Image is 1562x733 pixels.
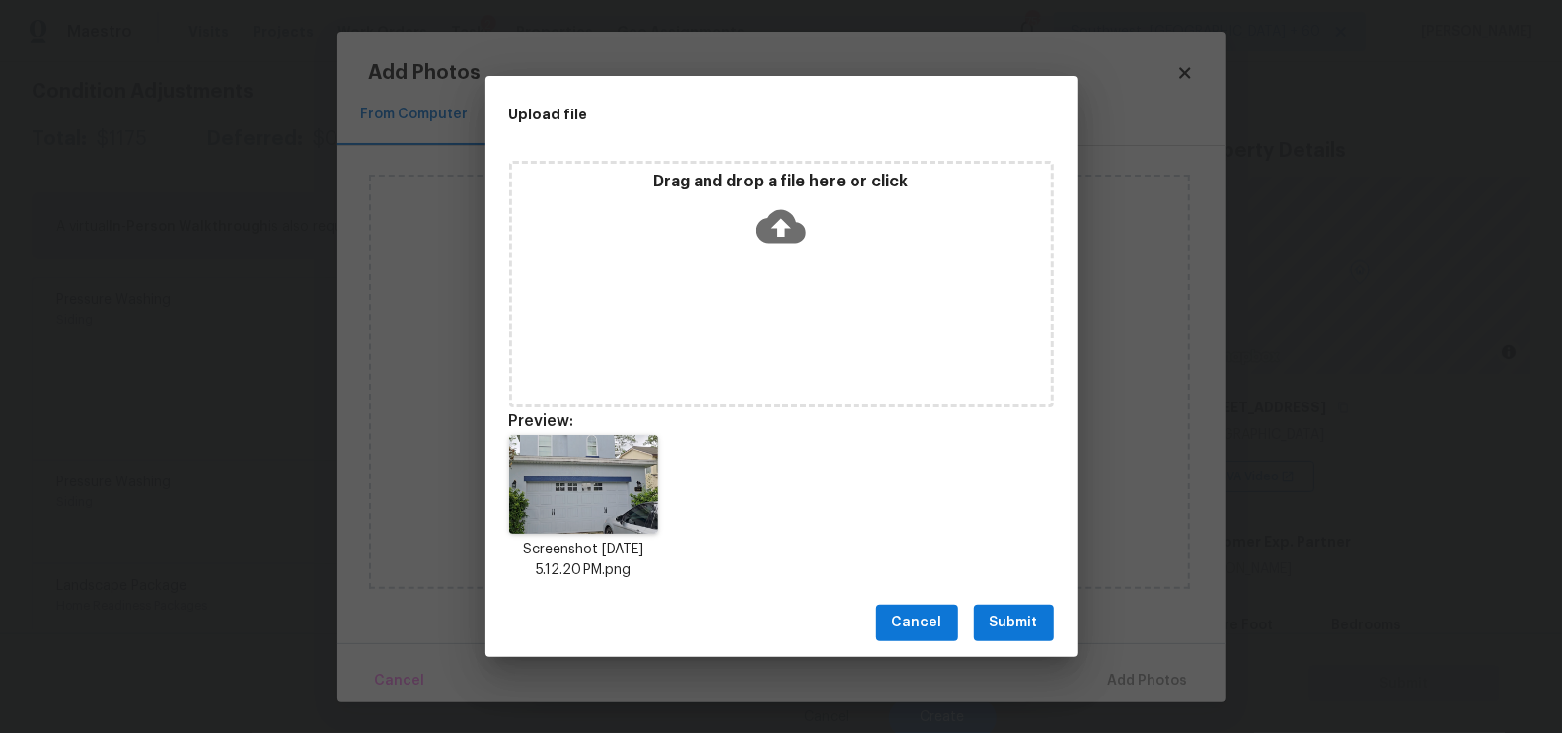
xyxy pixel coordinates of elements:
[990,611,1038,635] span: Submit
[509,540,659,581] p: Screenshot [DATE] 5.12.20 PM.png
[974,605,1054,641] button: Submit
[509,435,659,534] img: mCVAn1mUbJgAAAABJRU5ErkJggg==
[876,605,958,641] button: Cancel
[892,611,942,635] span: Cancel
[512,172,1051,192] p: Drag and drop a file here or click
[509,104,965,125] h2: Upload file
